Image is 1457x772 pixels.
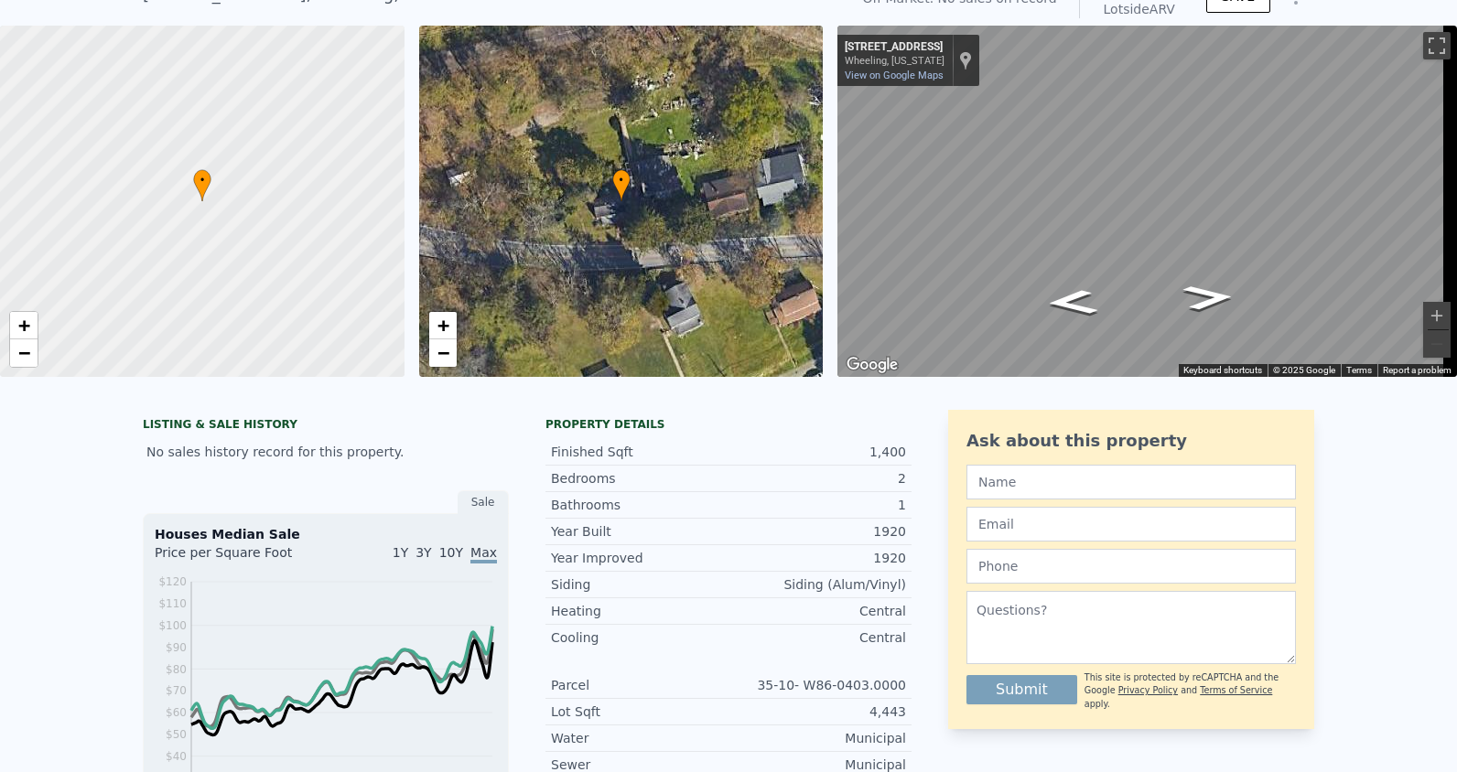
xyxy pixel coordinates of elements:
[1273,365,1335,375] span: © 2025 Google
[728,549,906,567] div: 1920
[612,172,631,188] span: •
[10,312,38,339] a: Zoom in
[551,702,728,721] div: Lot Sqft
[143,417,509,435] div: LISTING & SALE HISTORY
[845,55,944,67] div: Wheeling, [US_STATE]
[166,663,187,676] tspan: $80
[551,469,728,488] div: Bedrooms
[966,675,1077,704] button: Submit
[551,575,728,594] div: Siding
[837,26,1457,377] div: Map
[470,545,497,563] span: Max
[1423,302,1451,329] button: Zoom in
[166,750,187,763] tspan: $40
[437,314,448,337] span: +
[158,575,187,588] tspan: $120
[1161,279,1256,316] path: Go East, E Bethlehem Blvd
[18,341,30,364] span: −
[1085,671,1296,711] div: This site is protected by reCAPTCHA and the Google and apply.
[193,169,211,201] div: •
[1200,685,1272,695] a: Terms of Service
[728,522,906,541] div: 1920
[728,575,906,594] div: Siding (Alum/Vinyl)
[437,341,448,364] span: −
[728,602,906,620] div: Central
[845,40,944,55] div: [STREET_ADDRESS]
[842,353,902,377] a: Open this area in Google Maps (opens a new window)
[18,314,30,337] span: +
[966,507,1296,541] input: Email
[166,706,187,719] tspan: $60
[728,702,906,721] div: 4,443
[393,545,408,560] span: 1Y
[728,469,906,488] div: 2
[1118,685,1178,695] a: Privacy Policy
[551,522,728,541] div: Year Built
[959,50,972,70] a: Show location on map
[1183,364,1262,377] button: Keyboard shortcuts
[612,169,631,201] div: •
[193,172,211,188] span: •
[429,339,457,367] a: Zoom out
[458,490,509,514] div: Sale
[166,728,187,741] tspan: $50
[842,353,902,377] img: Google
[155,543,326,573] div: Price per Square Foot
[551,729,728,747] div: Water
[728,443,906,461] div: 1,400
[158,619,187,632] tspan: $100
[10,339,38,367] a: Zoom out
[551,628,728,647] div: Cooling
[166,684,187,697] tspan: $70
[728,729,906,747] div: Municipal
[966,465,1296,499] input: Name
[551,443,728,461] div: Finished Sqft
[416,545,431,560] span: 3Y
[728,496,906,514] div: 1
[1025,284,1119,321] path: Go West, E Bethlehem Blvd
[837,26,1457,377] div: Street View
[155,525,497,543] div: Houses Median Sale
[545,417,912,432] div: Property details
[845,70,944,81] a: View on Google Maps
[551,676,728,694] div: Parcel
[551,496,728,514] div: Bathrooms
[1383,365,1452,375] a: Report a problem
[728,628,906,647] div: Central
[158,597,187,610] tspan: $110
[1423,32,1451,59] button: Toggle fullscreen view
[1346,365,1372,375] a: Terms (opens in new tab)
[966,428,1296,454] div: Ask about this property
[166,641,187,654] tspan: $90
[1423,330,1451,358] button: Zoom out
[429,312,457,339] a: Zoom in
[551,549,728,567] div: Year Improved
[728,676,906,694] div: 35-10- W86-0403.0000
[551,602,728,620] div: Heating
[966,549,1296,584] input: Phone
[439,545,463,560] span: 10Y
[143,435,509,468] div: No sales history record for this property.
